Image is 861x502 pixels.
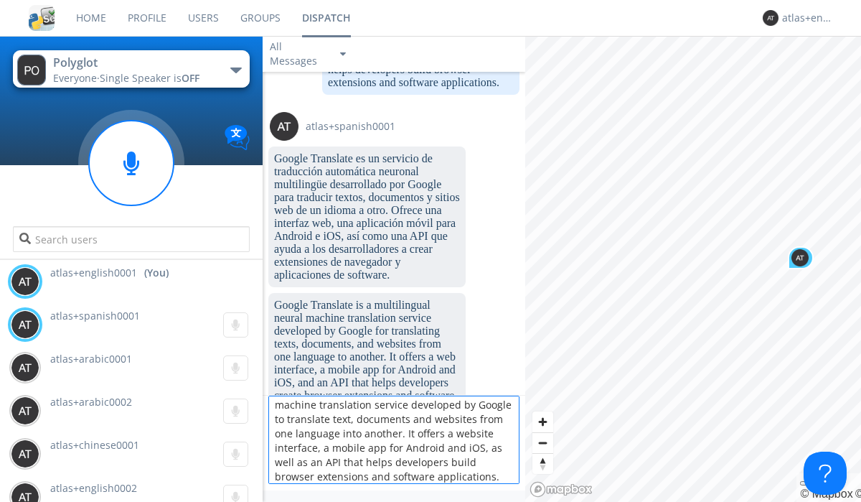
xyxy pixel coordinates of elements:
[29,5,55,31] img: cddb5a64eb264b2086981ab96f4c1ba7
[50,481,137,495] span: atlas+english0002
[782,11,836,25] div: atlas+english0001
[532,453,553,474] button: Reset bearing to north
[53,71,215,85] div: Everyone ·
[100,71,199,85] span: Single Speaker is
[800,488,852,500] a: Mapbox
[11,310,39,339] img: 373638.png
[791,249,809,266] img: 373638.png
[50,352,132,366] span: atlas+arabic0001
[11,440,39,468] img: 373638.png
[50,266,137,280] span: atlas+english0001
[306,119,395,134] span: atlas+spanish0001
[270,112,298,141] img: 373638.png
[50,309,140,322] span: atlas+spanish0001
[144,266,169,280] div: (You)
[532,432,553,453] button: Zoom out
[13,226,249,252] input: Search users
[13,50,249,88] button: PolyglotEveryone·Single Speaker isOFF
[763,10,778,26] img: 373638.png
[530,481,593,498] a: Mapbox logo
[274,152,460,282] dc-p: Google Translate es un servicio de traducción automática neuronal multilingüe desarrollado por Go...
[53,55,215,71] div: Polyglot
[50,395,132,409] span: atlas+arabic0002
[532,454,553,474] span: Reset bearing to north
[182,71,199,85] span: OFF
[11,267,39,296] img: 373638.png
[270,39,327,68] div: All Messages
[804,452,847,495] iframe: Toggle Customer Support
[340,52,346,56] img: caret-down-sm.svg
[788,246,814,269] div: Map marker
[800,481,811,485] button: Toggle attribution
[11,353,39,382] img: 373638.png
[225,125,250,150] img: Translation enabled
[11,396,39,425] img: 373638.png
[268,396,519,484] textarea: Google Translate is a multilingual neural machine translation service developed by Google to tran...
[50,438,139,452] span: atlas+chinese0001
[532,412,553,432] button: Zoom in
[274,299,460,415] dc-p: Google Translate is a multilingual neural machine translation service developed by Google for tra...
[17,55,46,85] img: 373638.png
[532,433,553,453] span: Zoom out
